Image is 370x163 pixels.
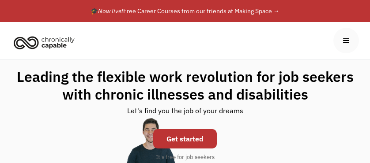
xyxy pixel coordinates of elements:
a: Get started [153,129,217,148]
div: 🎓 Free Career Courses from our friends at Making Space → [91,6,279,16]
img: Chronically Capable logo [11,33,77,52]
h1: Leading the flexible work revolution for job seekers with chronic illnesses and disabilities [9,68,361,103]
div: It's free for job seekers [156,153,215,162]
a: home [11,33,81,52]
div: Let's find you the job of your dreams [127,103,243,125]
em: Now live! [98,7,123,15]
div: menu [333,28,359,53]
